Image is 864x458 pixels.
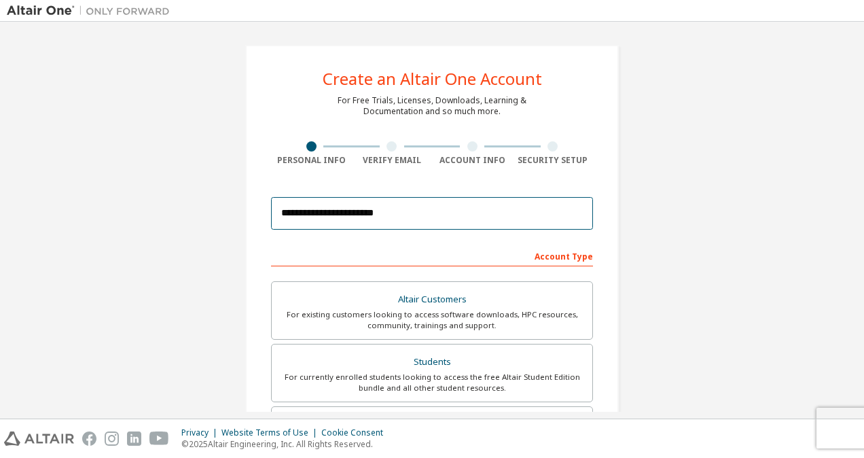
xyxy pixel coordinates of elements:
div: Account Type [271,245,593,266]
div: For existing customers looking to access software downloads, HPC resources, community, trainings ... [280,309,584,331]
img: youtube.svg [149,431,169,446]
div: Altair Customers [280,290,584,309]
div: Verify Email [352,155,433,166]
img: instagram.svg [105,431,119,446]
div: Security Setup [513,155,594,166]
div: Personal Info [271,155,352,166]
div: For currently enrolled students looking to access the free Altair Student Edition bundle and all ... [280,372,584,393]
div: Create an Altair One Account [323,71,542,87]
div: Cookie Consent [321,427,391,438]
div: For Free Trials, Licenses, Downloads, Learning & Documentation and so much more. [338,95,526,117]
img: altair_logo.svg [4,431,74,446]
img: facebook.svg [82,431,96,446]
div: Account Info [432,155,513,166]
img: Altair One [7,4,177,18]
div: Students [280,353,584,372]
p: © 2025 Altair Engineering, Inc. All Rights Reserved. [181,438,391,450]
img: linkedin.svg [127,431,141,446]
div: Privacy [181,427,221,438]
div: Website Terms of Use [221,427,321,438]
